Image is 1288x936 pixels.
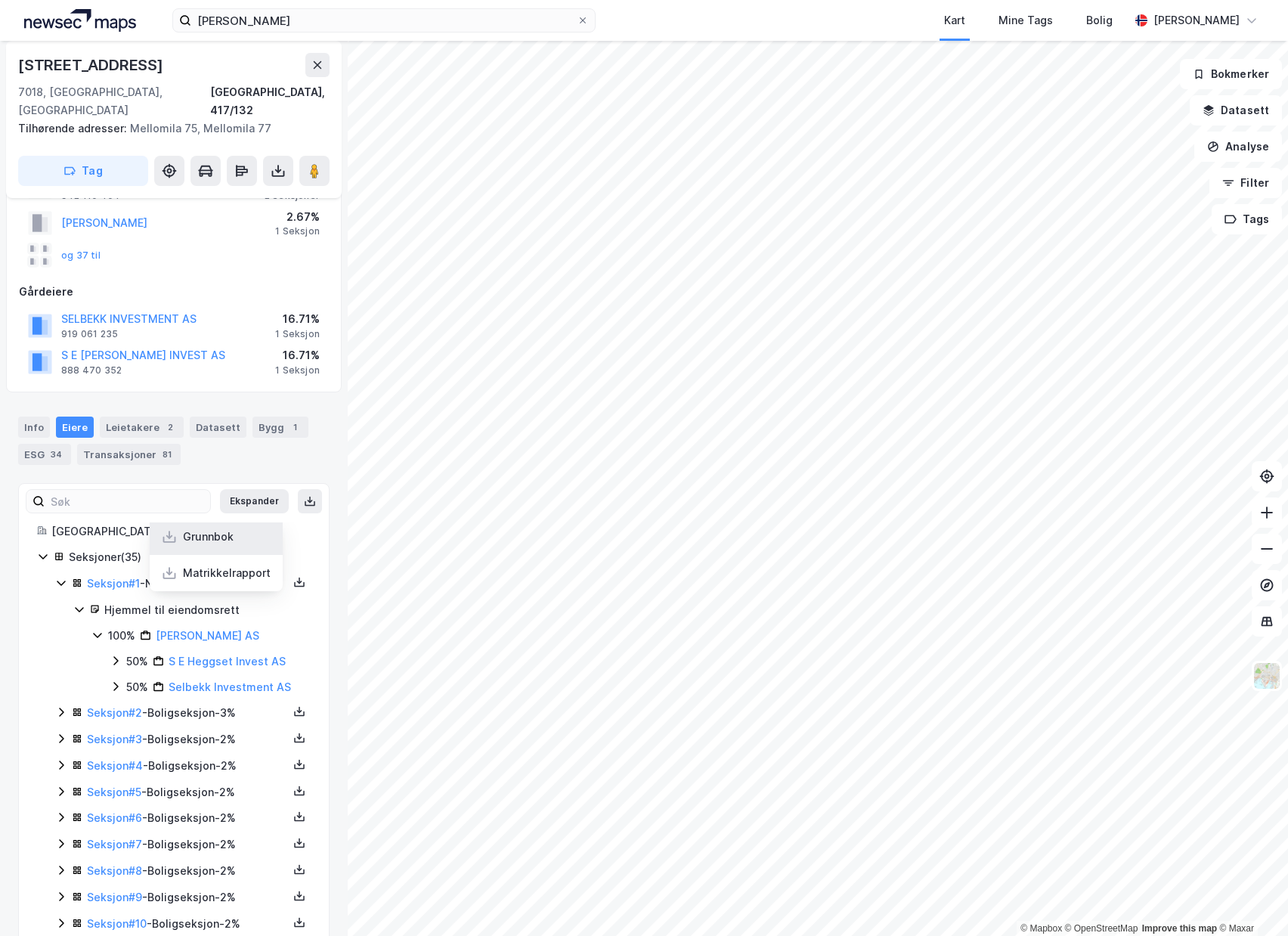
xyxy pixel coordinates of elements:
[275,310,320,328] div: 16.71%
[169,655,286,668] a: S E Heggset Invest AS
[69,548,311,566] div: Seksjoner ( 35 )
[275,328,320,340] div: 1 Seksjon
[24,9,136,32] img: logo.a4113a55bc3d86da70a041830d287a7e.svg
[87,733,142,745] a: Seksjon#3
[190,417,246,438] div: Datasett
[1212,204,1282,234] button: Tags
[275,208,320,226] div: 2.67%
[61,328,118,340] div: 919 061 235
[999,11,1053,29] div: Mine Tags
[87,704,288,722] div: - Boligseksjon - 3%
[275,364,320,377] div: 1 Seksjon
[1153,11,1240,29] div: [PERSON_NAME]
[210,83,330,119] div: [GEOGRAPHIC_DATA], 417/132
[1086,11,1113,29] div: Bolig
[1020,923,1062,934] a: Mapbox
[252,417,308,438] div: Bygg
[48,447,65,462] div: 34
[87,864,142,877] a: Seksjon#8
[87,706,142,719] a: Seksjon#2
[287,420,302,435] div: 1
[18,83,210,119] div: 7018, [GEOGRAPHIC_DATA], [GEOGRAPHIC_DATA]
[1212,863,1288,936] iframe: Chat Widget
[126,678,148,696] div: 50%
[1180,59,1282,89] button: Bokmerker
[159,447,175,462] div: 81
[87,917,147,930] a: Seksjon#10
[87,891,142,903] a: Seksjon#9
[87,783,288,801] div: - Boligseksjon - 2%
[18,417,50,438] div: Info
[87,811,142,824] a: Seksjon#6
[18,122,130,135] span: Tilhørende adresser:
[87,888,288,907] div: - Boligseksjon - 2%
[169,680,291,693] a: Selbekk Investment AS
[87,809,288,827] div: - Boligseksjon - 2%
[156,629,259,642] a: [PERSON_NAME] AS
[1212,863,1288,936] div: Kontrollprogram for chat
[108,627,135,645] div: 100%
[87,757,288,775] div: - Boligseksjon - 2%
[87,838,142,851] a: Seksjon#7
[18,444,71,465] div: ESG
[19,283,329,301] div: Gårdeiere
[87,577,140,590] a: Seksjon#1
[191,9,577,32] input: Søk på adresse, matrikkel, gårdeiere, leietakere eller personer
[56,417,94,438] div: Eiere
[18,119,317,138] div: Mellomila 75, Mellomila 77
[183,528,234,546] div: Grunnbok
[275,346,320,364] div: 16.71%
[1142,923,1217,934] a: Improve this map
[1065,923,1138,934] a: OpenStreetMap
[87,759,143,772] a: Seksjon#4
[126,652,148,671] div: 50%
[1209,168,1282,198] button: Filter
[87,835,288,854] div: - Boligseksjon - 2%
[104,601,311,619] div: Hjemmel til eiendomsrett
[944,11,965,29] div: Kart
[87,575,288,593] div: - Næringsseksjon - 33%
[220,489,289,513] button: Ekspander
[1252,662,1281,690] img: Z
[77,444,181,465] div: Transaksjoner
[18,53,166,77] div: [STREET_ADDRESS]
[87,862,288,880] div: - Boligseksjon - 2%
[183,564,271,582] div: Matrikkelrapport
[100,417,184,438] div: Leietakere
[87,915,288,933] div: - Boligseksjon - 2%
[61,364,122,377] div: 888 470 352
[1194,132,1282,162] button: Analyse
[275,225,320,237] div: 1 Seksjon
[18,156,148,186] button: Tag
[163,420,178,435] div: 2
[45,490,210,513] input: Søk
[87,730,288,748] div: - Boligseksjon - 2%
[87,786,141,798] a: Seksjon#5
[1190,95,1282,126] button: Datasett
[51,522,311,541] div: [GEOGRAPHIC_DATA], 417/132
